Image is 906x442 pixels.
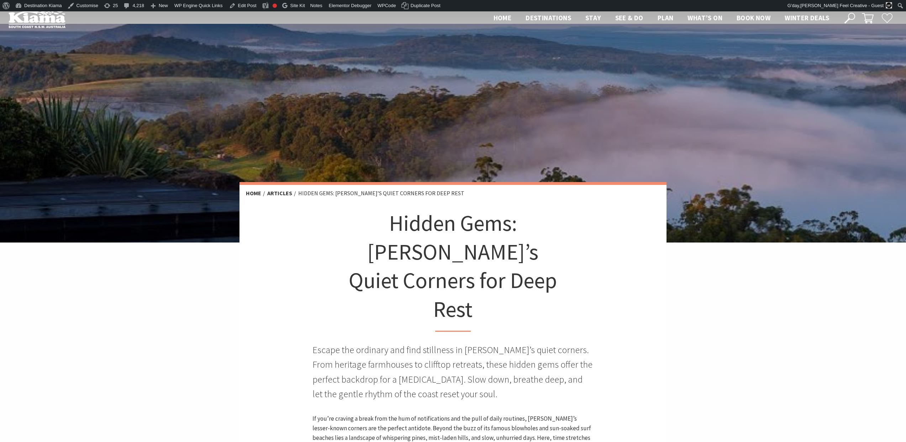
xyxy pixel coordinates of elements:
[615,14,643,22] span: See & Do
[312,342,593,401] p: Escape the ordinary and find stillness in [PERSON_NAME]’s quiet corners. From heritage farmhouses...
[486,12,836,24] nav: Main Menu
[800,3,884,8] span: [PERSON_NAME] Feel Creative - Guest
[267,190,292,197] a: Articles
[246,190,261,197] a: Home
[273,4,277,8] div: Focus keyphrase not set
[526,14,571,22] span: Destinations
[298,189,464,198] li: Hidden Gems: [PERSON_NAME]’s Quiet Corners for Deep Rest
[658,14,674,22] span: Plan
[737,14,770,22] span: Book now
[785,14,829,22] span: Winter Deals
[494,14,512,22] span: Home
[348,209,558,331] h1: Hidden Gems: [PERSON_NAME]’s Quiet Corners for Deep Rest
[9,9,65,28] img: Kiama Logo
[585,14,601,22] span: Stay
[688,14,722,22] span: What’s On
[290,3,305,8] span: Site Kit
